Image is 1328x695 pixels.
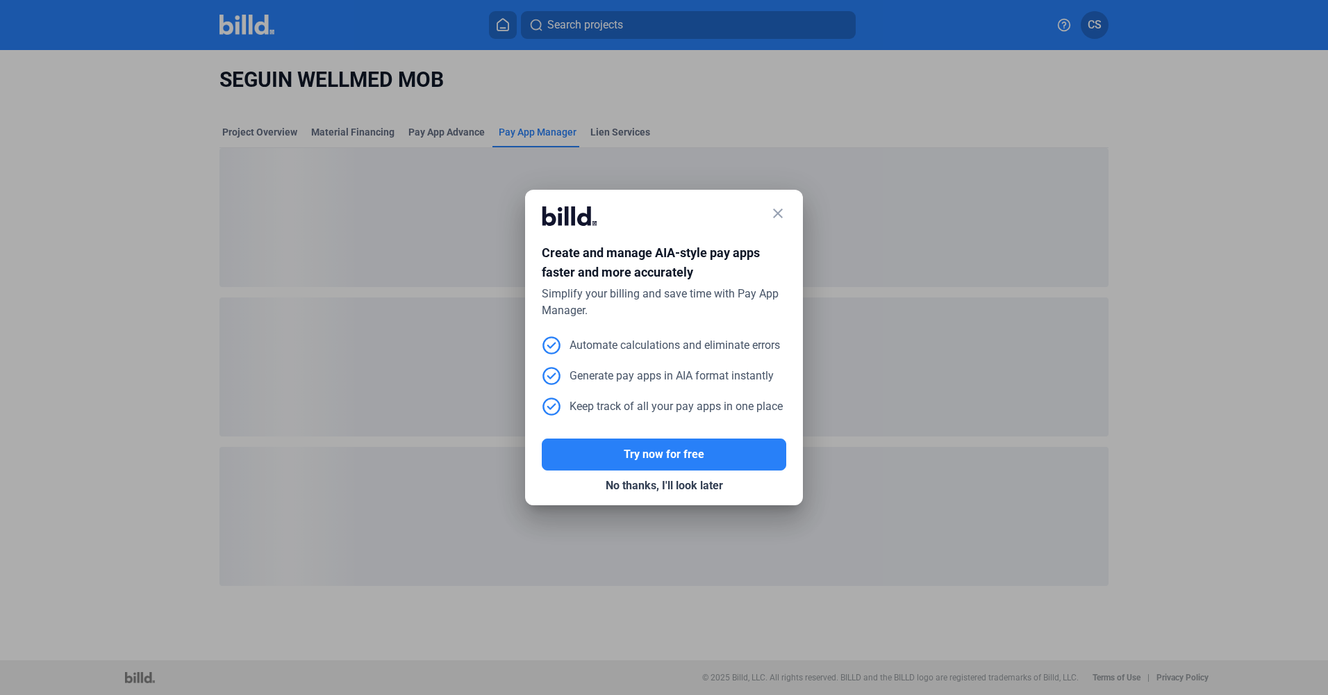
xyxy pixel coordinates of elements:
div: Simplify your billing and save time with Pay App Manager. [542,286,786,319]
div: Keep track of all your pay apps in one place [542,397,783,416]
div: Create and manage AIA-style pay apps faster and more accurately [542,243,786,286]
button: No thanks, I'll look later [542,471,786,501]
button: Try now for free [542,439,786,471]
div: Generate pay apps in AIA format instantly [542,366,774,386]
mat-icon: close [770,205,786,222]
div: Automate calculations and eliminate errors [542,336,780,355]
